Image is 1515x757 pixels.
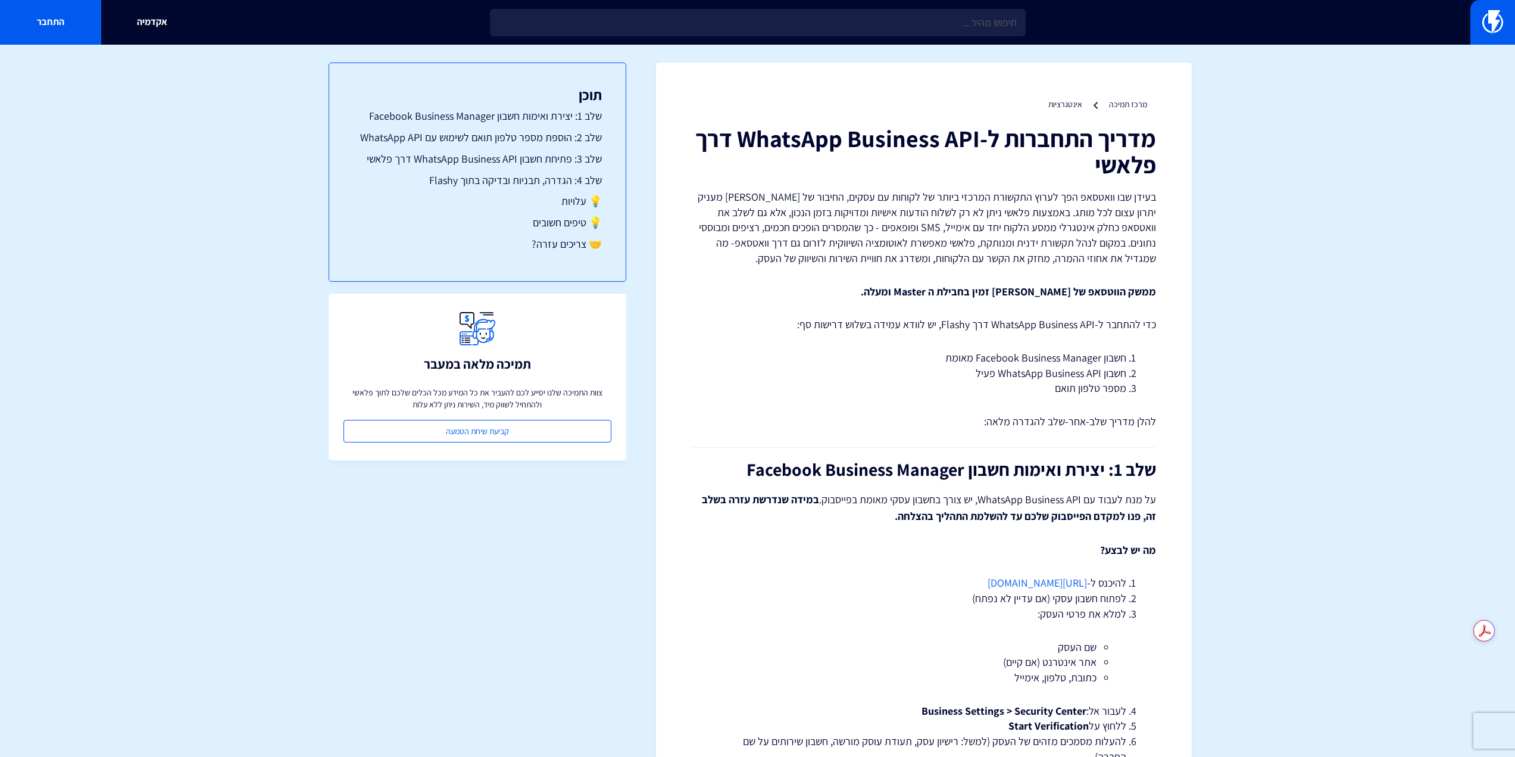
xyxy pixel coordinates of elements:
li: חשבון Facebook Business Manager מאומת [721,350,1126,366]
a: שלב 3: פתיחת חשבון WhatsApp Business API דרך פלאשי [353,151,602,167]
p: על מנת לעבוד עם WhatsApp Business API, יש צורך בחשבון עסקי מאומת בפייסבוק. [692,491,1156,525]
li: כתובת, טלפון, אימייל [751,670,1097,686]
h3: תמיכה מלאה במעבר [424,357,531,371]
strong: במידה שנדרשת עזרה בשלב זה, פנו למקדם הפייסבוק שלכם עד להשלמת התהליך בהצלחה. [702,493,1156,523]
a: 💡 עלויות [353,194,602,209]
p: להלן מדריך שלב-אחר-שלב להגדרה מלאה: [692,414,1156,429]
p: כדי להתחבר ל-WhatsApp Business API דרך Flashy, יש לוודא עמידה בשלוש דרישות סף: [692,317,1156,332]
li: מספר טלפון תואם [721,381,1126,396]
a: שלב 4: הגדרה, תבניות ובדיקה בתוך Flashy [353,173,602,188]
strong: ממשק הווטסאפ של [PERSON_NAME] זמין בחבילת ה Master ומעלה. [861,285,1156,298]
a: [URL][DOMAIN_NAME] [988,576,1087,590]
a: אינטגרציות [1048,99,1082,110]
li: ללחוץ על [721,718,1126,734]
li: להיכנס ל- [721,575,1126,591]
p: צוות התמיכה שלנו יסייע לכם להעביר את כל המידע מכל הכלים שלכם לתוך פלאשי ולהתחיל לשווק מיד, השירות... [343,387,611,410]
p: בעידן שבו וואטסאפ הפך לערוץ התקשורת המרכזי ביותר של לקוחות עם עסקים, החיבור של [PERSON_NAME] מעני... [692,189,1156,266]
h3: תוכן [353,87,602,102]
a: שלב 2: הוספת מספר טלפון תואם לשימוש עם WhatsApp API [353,130,602,145]
a: מרכז תמיכה [1109,99,1147,110]
a: 🤝 צריכים עזרה? [353,236,602,252]
a: שלב 1: יצירת ואימות חשבון Facebook Business Manager [353,108,602,124]
strong: מה יש לבצע? [1100,543,1156,557]
a: קביעת שיחת הטמעה [343,420,611,443]
strong: Business Settings > Security Center [922,704,1086,718]
li: אתר אינטרנט (אם קיים) [751,655,1097,670]
h2: שלב 1: יצירת ואימות חשבון Facebook Business Manager [692,460,1156,479]
li: חשבון WhatsApp Business API פעיל [721,366,1126,381]
strong: Start Verification [1008,719,1089,733]
li: למלא את פרטי העסק: [721,606,1126,686]
a: 💡 טיפים חשובים [353,215,602,230]
li: לפתוח חשבון עסקי (אם עדיין לא נפתח) [721,591,1126,606]
input: חיפוש מהיר... [490,9,1026,36]
li: שם העסק [751,640,1097,655]
li: לעבור אל: [721,703,1126,719]
h1: מדריך התחברות ל-WhatsApp Business API דרך פלאשי [692,125,1156,177]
